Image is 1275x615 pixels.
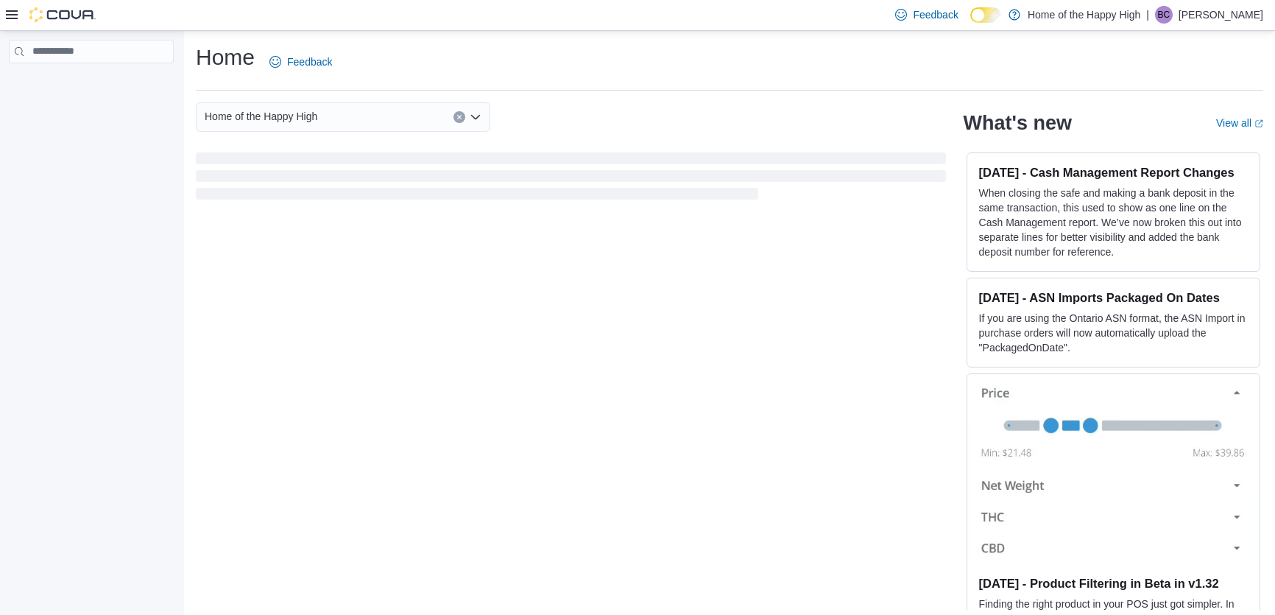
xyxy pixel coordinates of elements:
[1158,6,1170,24] span: BC
[264,47,338,77] a: Feedback
[287,55,332,69] span: Feedback
[1179,6,1263,24] p: [PERSON_NAME]
[9,66,174,102] nav: Complex example
[913,7,958,22] span: Feedback
[205,108,317,125] span: Home of the Happy High
[1146,6,1149,24] p: |
[470,111,481,123] button: Open list of options
[196,155,946,203] span: Loading
[196,43,255,72] h1: Home
[1155,6,1173,24] div: Brynn Cameron
[29,7,96,22] img: Cova
[1216,117,1263,129] a: View allExternal link
[964,111,1072,135] h2: What's new
[979,576,1248,591] h3: [DATE] - Product Filtering in Beta in v1.32
[979,165,1248,180] h3: [DATE] - Cash Management Report Changes
[979,186,1248,259] p: When closing the safe and making a bank deposit in the same transaction, this used to show as one...
[453,111,465,123] button: Clear input
[970,23,971,24] span: Dark Mode
[970,7,1001,23] input: Dark Mode
[1254,119,1263,128] svg: External link
[979,290,1248,305] h3: [DATE] - ASN Imports Packaged On Dates
[979,311,1248,355] p: If you are using the Ontario ASN format, the ASN Import in purchase orders will now automatically...
[1028,6,1140,24] p: Home of the Happy High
